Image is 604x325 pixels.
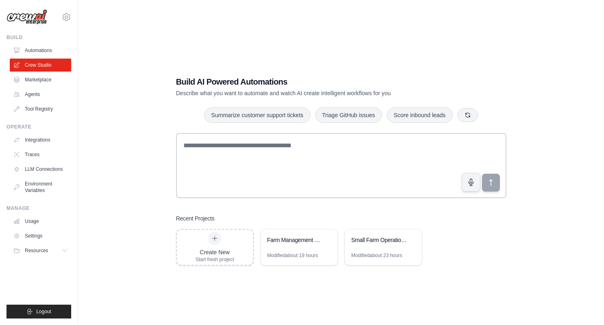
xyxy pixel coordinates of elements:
[196,256,234,263] div: Start fresh project
[10,88,71,101] a: Agents
[462,173,480,192] button: Click to speak your automation idea
[351,236,407,244] div: Small Farm Operations Manager
[176,76,449,87] h1: Build AI Powered Automations
[25,247,48,254] span: Resources
[10,215,71,228] a: Usage
[7,34,71,41] div: Build
[458,108,478,122] button: Get new suggestions
[10,103,71,116] a: Tool Registry
[267,236,323,244] div: Farm Management System
[10,148,71,161] a: Traces
[36,308,51,315] span: Logout
[387,107,453,123] button: Score inbound leads
[10,59,71,72] a: Crew Studio
[315,107,382,123] button: Triage GitHub issues
[351,252,402,259] div: Modified about 23 hours
[7,9,47,25] img: Logo
[10,73,71,86] a: Marketplace
[7,124,71,130] div: Operate
[10,229,71,242] a: Settings
[267,252,318,259] div: Modified about 19 hours
[10,163,71,176] a: LLM Connections
[204,107,310,123] button: Summarize customer support tickets
[10,44,71,57] a: Automations
[7,305,71,318] button: Logout
[176,214,215,222] h3: Recent Projects
[7,205,71,212] div: Manage
[176,89,449,97] p: Describe what you want to automate and watch AI create intelligent workflows for you
[196,248,234,256] div: Create New
[10,244,71,257] button: Resources
[10,133,71,146] a: Integrations
[10,177,71,197] a: Environment Variables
